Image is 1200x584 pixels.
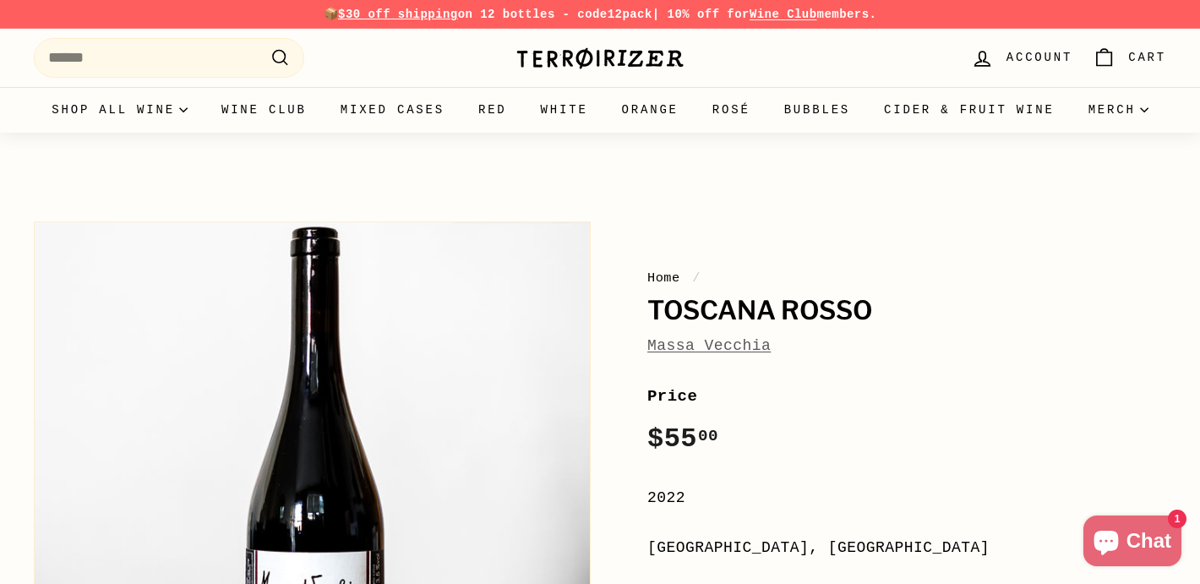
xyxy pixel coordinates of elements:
[1128,48,1166,67] span: Cart
[1083,33,1176,83] a: Cart
[647,536,1166,560] div: [GEOGRAPHIC_DATA], [GEOGRAPHIC_DATA]
[867,87,1072,133] a: Cider & Fruit Wine
[961,33,1083,83] a: Account
[461,87,524,133] a: Red
[647,384,1166,409] label: Price
[647,270,680,286] a: Home
[698,427,718,445] sup: 00
[338,8,458,21] span: $30 off shipping
[324,87,461,133] a: Mixed Cases
[35,87,205,133] summary: Shop all wine
[767,87,867,133] a: Bubbles
[1072,87,1165,133] summary: Merch
[647,297,1166,325] h1: Toscana Rosso
[1078,516,1186,570] inbox-online-store-chat: Shopify online store chat
[647,423,718,455] span: $55
[750,8,817,21] a: Wine Club
[695,87,767,133] a: Rosé
[608,8,652,21] strong: 12pack
[647,268,1166,288] nav: breadcrumbs
[34,5,1166,24] p: 📦 on 12 bottles - code | 10% off for members.
[688,270,705,286] span: /
[205,87,324,133] a: Wine Club
[647,486,1166,510] div: 2022
[524,87,605,133] a: White
[1006,48,1072,67] span: Account
[605,87,695,133] a: Orange
[647,337,771,354] a: Massa Vecchia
